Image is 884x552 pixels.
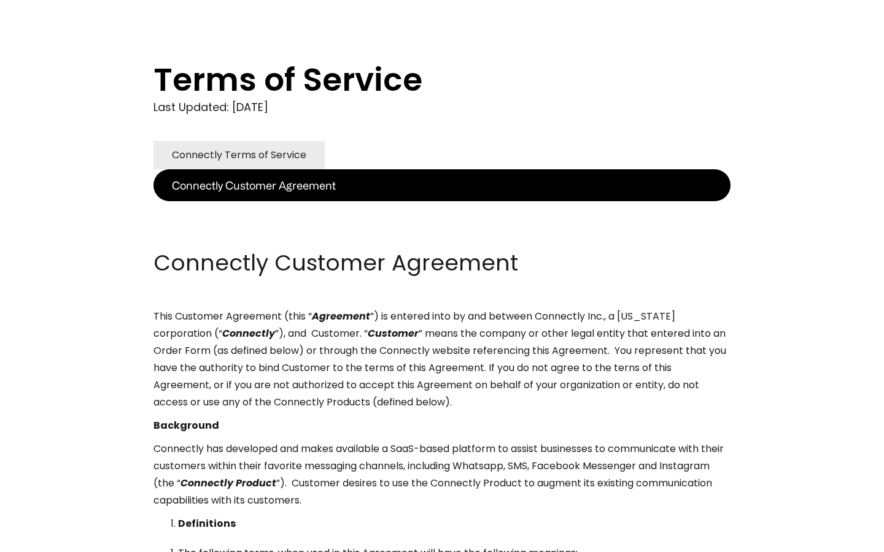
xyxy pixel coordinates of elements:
[172,147,306,164] div: Connectly Terms of Service
[153,98,731,117] div: Last Updated: [DATE]
[180,476,276,490] em: Connectly Product
[153,440,731,509] p: Connectly has developed and makes available a SaaS-based platform to assist businesses to communi...
[153,248,731,278] h2: Connectly Customer Agreement
[172,177,336,194] div: Connectly Customer Agreement
[153,224,731,242] p: ‍
[178,516,236,531] strong: Definitions
[12,529,74,548] aside: Language selected: English
[222,326,275,340] em: Connectly
[153,201,731,218] p: ‍
[368,326,419,340] em: Customer
[153,308,731,411] p: This Customer Agreement (this “ ”) is entered into by and between Connectly Inc., a [US_STATE] co...
[312,309,370,323] em: Agreement
[25,531,74,548] ul: Language list
[153,418,219,432] strong: Background
[153,61,681,98] h1: Terms of Service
